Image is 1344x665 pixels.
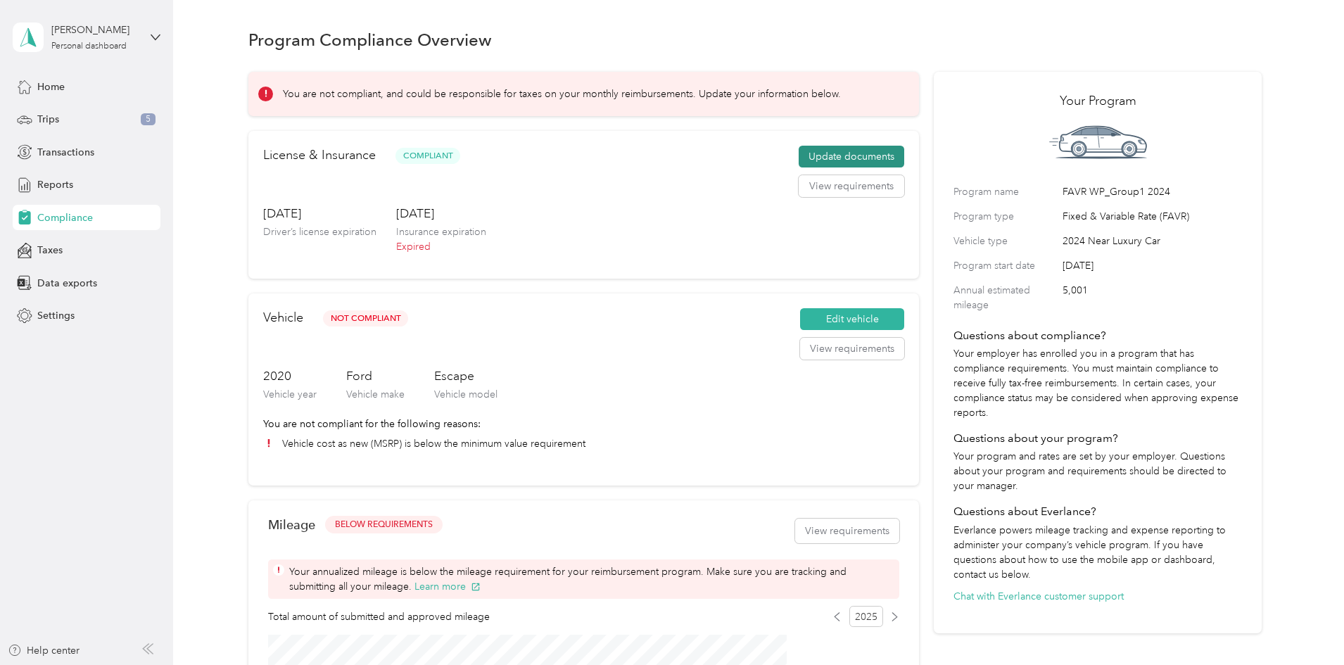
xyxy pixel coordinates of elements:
p: Expired [396,239,486,254]
label: Vehicle type [953,234,1058,248]
label: Program type [953,209,1058,224]
h4: Questions about your program? [953,430,1242,447]
span: Home [37,80,65,94]
span: FAVR WP_Group1 2024 [1063,184,1242,199]
span: Transactions [37,145,94,160]
h3: Ford [346,367,405,385]
span: Taxes [37,243,63,258]
h3: 2020 [263,367,317,385]
button: Chat with Everlance customer support [953,589,1124,604]
span: Reports [37,177,73,192]
button: View requirements [800,338,904,360]
label: Program start date [953,258,1058,273]
p: Insurance expiration [396,224,486,239]
span: 2024 Near Luxury Car [1063,234,1242,248]
span: 2025 [849,606,883,627]
h2: License & Insurance [263,146,376,165]
div: Personal dashboard [51,42,127,51]
h3: Escape [434,367,497,385]
h2: Mileage [268,517,315,532]
p: Driver’s license expiration [263,224,376,239]
div: [PERSON_NAME] [51,23,139,37]
h2: Vehicle [263,308,303,327]
span: Trips [37,112,59,127]
span: Compliance [37,210,93,225]
label: Annual estimated mileage [953,283,1058,312]
span: Fixed & Variable Rate (FAVR) [1063,209,1242,224]
span: Total amount of submitted and approved mileage [268,609,490,624]
span: Your annualized mileage is below the mileage requirement for your reimbursement program. Make sur... [289,564,894,594]
button: BELOW REQUIREMENTS [325,516,443,533]
label: Program name [953,184,1058,199]
button: Learn more [414,579,481,594]
span: 5 [141,113,156,126]
span: BELOW REQUIREMENTS [335,519,433,531]
button: View requirements [795,519,899,543]
span: Settings [37,308,75,323]
h4: Questions about compliance? [953,327,1242,344]
button: View requirements [799,175,904,198]
p: Vehicle model [434,387,497,402]
p: Your employer has enrolled you in a program that has compliance requirements. You must maintain c... [953,346,1242,420]
li: Vehicle cost as new (MSRP) is below the minimum value requirement [263,436,904,451]
h3: [DATE] [396,205,486,222]
span: [DATE] [1063,258,1242,273]
h4: Questions about Everlance? [953,503,1242,520]
p: You are not compliant for the following reasons: [263,417,904,431]
span: Compliant [395,148,460,164]
p: Your program and rates are set by your employer. Questions about your program and requirements sh... [953,449,1242,493]
button: Edit vehicle [800,308,904,331]
button: Help center [8,643,80,658]
span: Data exports [37,276,97,291]
span: 5,001 [1063,283,1242,312]
p: Everlance powers mileage tracking and expense reporting to administer your company’s vehicle prog... [953,523,1242,582]
h1: Program Compliance Overview [248,32,492,47]
button: Update documents [799,146,904,168]
h3: [DATE] [263,205,376,222]
p: You are not compliant, and could be responsible for taxes on your monthly reimbursements. Update ... [283,87,841,101]
h2: Your Program [953,91,1242,110]
iframe: Everlance-gr Chat Button Frame [1265,586,1344,665]
span: Not Compliant [323,310,408,327]
p: Vehicle year [263,387,317,402]
p: Vehicle make [346,387,405,402]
